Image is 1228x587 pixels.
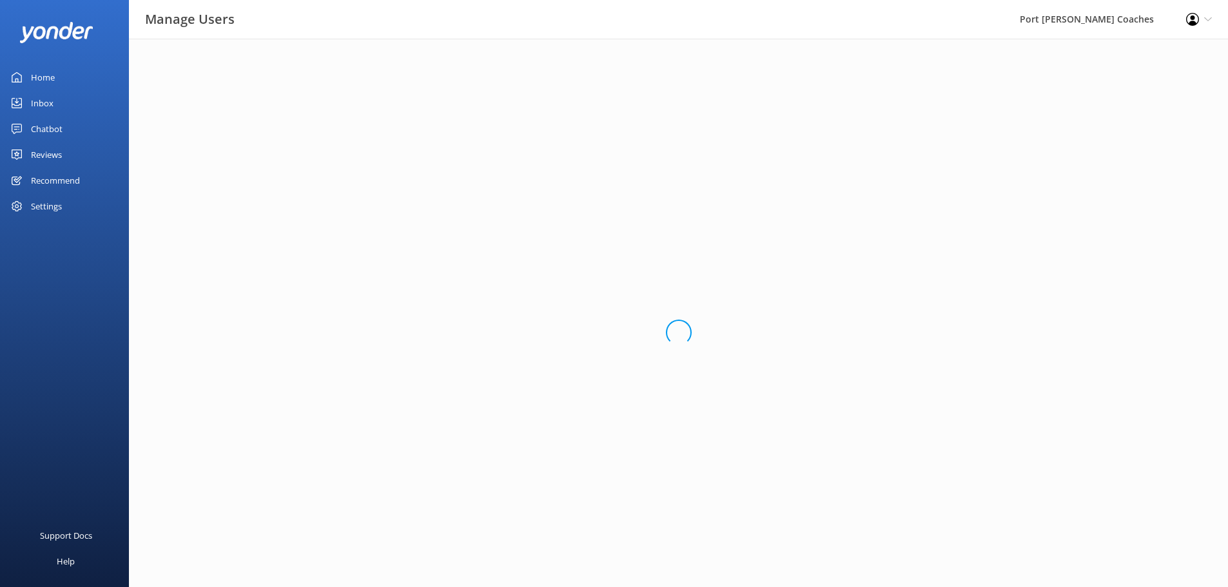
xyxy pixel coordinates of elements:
img: yonder-white-logo.png [19,22,93,43]
h3: Manage Users [145,9,235,30]
div: Inbox [31,90,54,116]
div: Home [31,64,55,90]
div: Settings [31,193,62,219]
div: Recommend [31,168,80,193]
div: Support Docs [40,523,92,548]
div: Help [57,548,75,574]
div: Chatbot [31,116,63,142]
div: Reviews [31,142,62,168]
